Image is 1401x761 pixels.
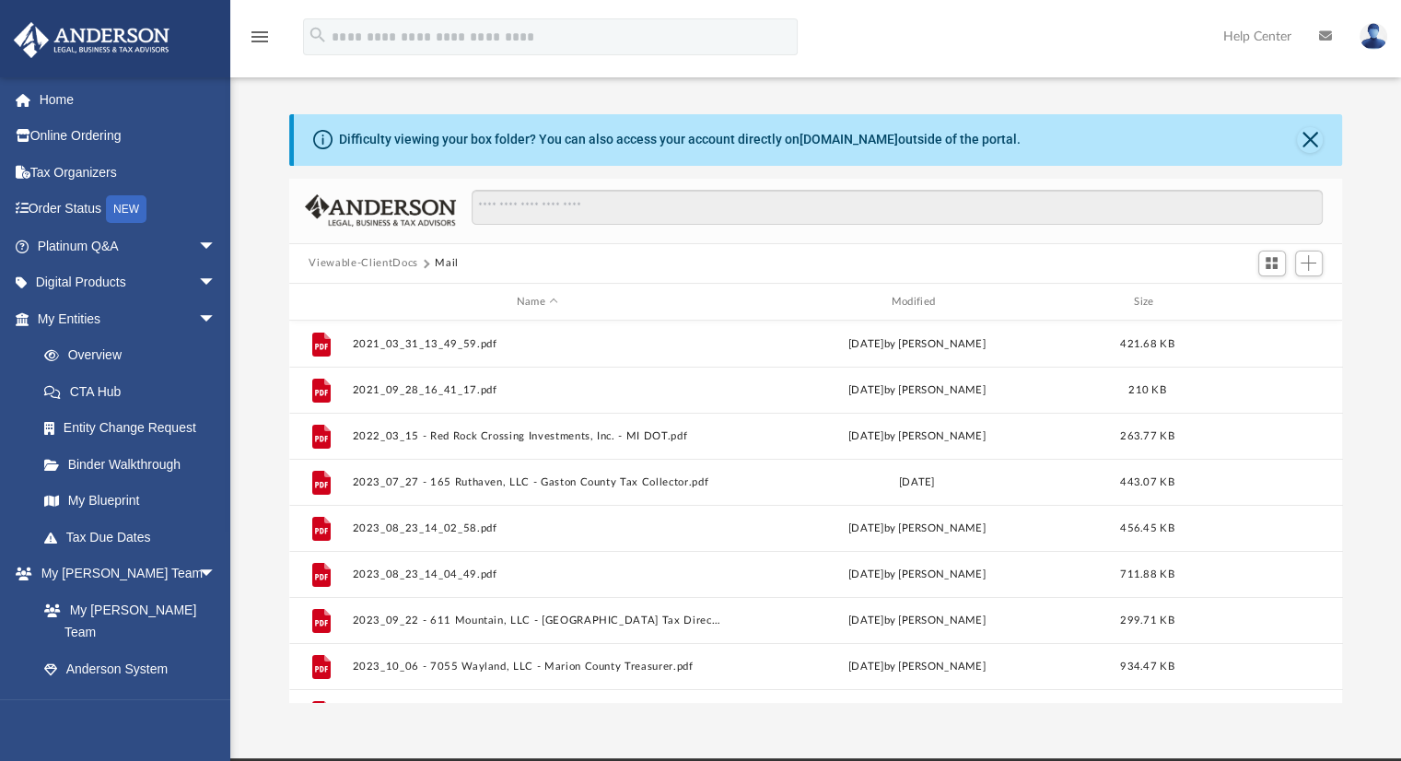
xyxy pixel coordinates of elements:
a: Overview [26,337,244,374]
span: arrow_drop_down [198,556,235,593]
a: Tax Due Dates [26,519,244,556]
img: User Pic [1360,23,1387,50]
a: Platinum Q&Aarrow_drop_down [13,228,244,264]
div: [DATE] by [PERSON_NAME] [731,521,1103,537]
a: Tax Organizers [13,154,244,191]
a: Binder Walkthrough [26,446,244,483]
span: 443.07 KB [1120,477,1173,487]
span: 456.45 KB [1120,523,1173,533]
button: 2023_07_27 - 165 Ruthaven, LLC - Gaston County Tax Collector.pdf [352,476,723,488]
a: [DOMAIN_NAME] [800,132,898,146]
a: menu [249,35,271,48]
span: arrow_drop_down [198,264,235,302]
div: Modified [730,294,1102,310]
div: grid [289,321,1343,702]
a: My [PERSON_NAME] Team [26,591,226,650]
span: arrow_drop_down [198,228,235,265]
div: [DATE] by [PERSON_NAME] [731,659,1103,675]
a: Online Ordering [13,118,244,155]
a: CTA Hub [26,373,244,410]
span: 210 KB [1128,385,1166,395]
span: arrow_drop_down [198,300,235,338]
div: [DATE] by [PERSON_NAME] [731,613,1103,629]
i: menu [249,26,271,48]
button: 2021_03_31_13_49_59.pdf [352,338,723,350]
div: NEW [106,195,146,223]
button: Switch to Grid View [1258,251,1286,276]
div: id [1192,294,1321,310]
button: 2023_10_06 - 7055 Wayland, LLC - Marion County Treasurer.pdf [352,661,723,673]
a: My Entitiesarrow_drop_down [13,300,244,337]
button: Mail [435,255,459,272]
div: [DATE] [731,474,1103,491]
a: Digital Productsarrow_drop_down [13,264,244,301]
button: 2023_08_23_14_04_49.pdf [352,568,723,580]
div: Name [351,294,722,310]
span: 299.71 KB [1120,615,1173,626]
button: Add [1295,251,1323,276]
span: 934.47 KB [1120,661,1173,672]
a: Client Referrals [26,687,235,724]
i: search [308,25,328,45]
button: Viewable-ClientDocs [309,255,417,272]
a: Anderson System [26,650,235,687]
button: 2022_03_15 - Red Rock Crossing Investments, Inc. - MI DOT.pdf [352,430,723,442]
a: My Blueprint [26,483,235,520]
span: 711.88 KB [1120,569,1173,580]
a: My [PERSON_NAME] Teamarrow_drop_down [13,556,235,592]
div: [DATE] by [PERSON_NAME] [731,382,1103,399]
a: Home [13,81,244,118]
button: 2023_08_23_14_02_58.pdf [352,522,723,534]
input: Search files and folders [472,190,1322,225]
img: Anderson Advisors Platinum Portal [8,22,175,58]
div: [DATE] by [PERSON_NAME] [731,428,1103,445]
span: 421.68 KB [1120,339,1173,349]
button: 2021_09_28_16_41_17.pdf [352,384,723,396]
a: Entity Change Request [26,410,244,447]
button: Close [1297,127,1323,153]
a: Order StatusNEW [13,191,244,228]
div: [DATE] by [PERSON_NAME] [731,336,1103,353]
div: id [297,294,343,310]
span: 263.77 KB [1120,431,1173,441]
div: Size [1110,294,1184,310]
button: 2023_09_22 - 611 Mountain, LLC - [GEOGRAPHIC_DATA] Tax Director.pdf [352,615,723,626]
div: [DATE] by [PERSON_NAME] [731,567,1103,583]
div: Difficulty viewing your box folder? You can also access your account directly on outside of the p... [339,130,1021,149]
